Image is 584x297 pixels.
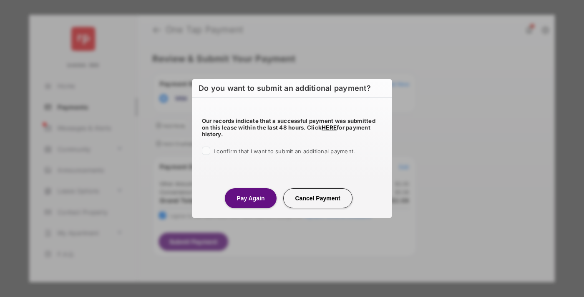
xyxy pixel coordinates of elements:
h5: Our records indicate that a successful payment was submitted on this lease within the last 48 hou... [202,117,382,137]
button: Pay Again [225,188,276,208]
button: Cancel Payment [283,188,352,208]
a: HERE [322,124,337,131]
h6: Do you want to submit an additional payment? [192,79,392,98]
span: I confirm that I want to submit an additional payment. [214,148,355,155]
